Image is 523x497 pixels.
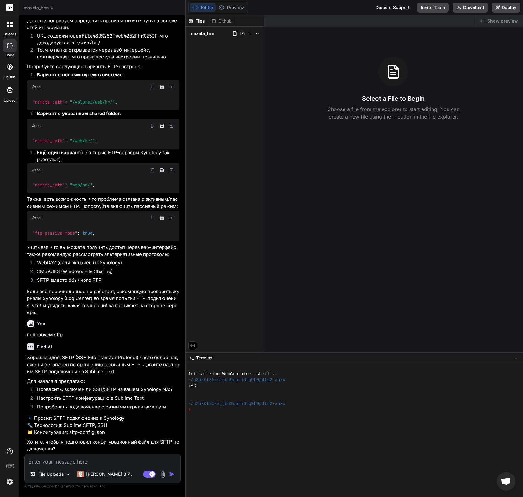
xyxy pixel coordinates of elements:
[150,216,155,221] img: copy
[453,3,488,13] button: Download
[78,40,101,46] code: /web/hr/
[86,471,132,477] p: [PERSON_NAME] 3.7..
[65,138,67,144] span: :
[24,5,54,11] span: maxela_hrm
[186,18,209,24] div: Files
[77,471,84,477] img: Claude 3.7 Sonnet (Anthropic)
[27,17,179,31] p: Давайте попробуем определить правильный FTP путь на основе этой информации:
[362,94,425,103] h3: Select a File to Begin
[37,321,45,327] h6: You
[188,407,191,413] span: ❯
[32,71,179,80] li: :
[65,472,71,477] img: Pick Models
[3,32,16,37] label: threads
[169,471,175,477] img: icon
[65,99,67,105] span: :
[32,395,179,403] li: Настроить SFTP конфигурацию в Sublime Text
[24,483,181,489] p: Always double-check its answers. Your in Bind
[150,168,155,173] img: copy
[32,216,41,221] span: Json
[27,331,179,338] p: попробуем sftp
[216,3,246,12] button: Preview
[32,149,179,163] li: (некоторые FTP-серверы Synology так работают):
[4,476,15,487] img: settings
[32,99,65,105] span: "remote_path"
[158,166,166,175] button: Save file
[32,47,179,61] li: То, что папка открывается через веб-интерфейс, подтверждает, что права доступа настроены правильно
[169,167,174,173] img: Open in Browser
[82,230,92,236] span: true
[27,196,179,210] p: Также, есть возможность, что проблема связана с активным/пассивным режимом FTP. Попробуйте включи...
[32,138,65,144] span: "remote_path"
[32,268,179,277] li: SMB/CIFS (Windows File Sharing)
[323,105,463,120] p: Choose a file from the explorer to start editing. You can create a new file using the + button in...
[32,403,179,412] li: Попробовать подключение с разными вариантами пути
[32,230,77,236] span: "ftp_passive_mode"
[196,355,213,361] span: Terminal
[65,182,67,188] span: :
[188,371,277,377] span: Initializing WebContainer shell...
[27,354,179,375] p: Хорошая идея! SFTP (SSH File Transfer Protocol) часто более надёжен и безопасен по сравнению с об...
[158,83,166,91] button: Save file
[84,484,95,488] span: privacy
[92,230,95,236] span: ,
[497,472,515,491] div: Open chat
[39,471,64,477] p: File Uploads
[27,63,179,70] p: Попробуйте следующие варианты FTP-настроек:
[27,378,179,385] p: Для начала я предлагаю:
[515,355,518,361] span: −
[492,3,520,13] button: Deploy
[77,230,80,236] span: :
[150,84,155,89] img: copy
[37,110,120,116] strong: Вариант с указанием shared folder
[32,168,41,173] span: Json
[188,377,285,383] span: ~/u3uk0f35zsjjbn9cprh6fq9h0p4tm2-wnxx
[4,74,15,80] label: GitHub
[32,386,179,395] li: Проверить, включен ли SSH/SFTP на вашем Synology NAS
[190,3,216,12] button: Editor
[37,72,122,78] strong: Вариант с полным путём в системе
[32,123,41,128] span: Json
[27,288,179,316] p: Если всё перечисленное не работает, рекомендую проверить журналы Synology (Log Center) во время п...
[32,110,179,119] li: :
[487,18,518,24] span: Show preview
[513,353,519,363] button: −
[27,439,179,453] p: Хотите, чтобы я подготовил конфигурационный файл для SFTP подключения?
[5,53,14,58] label: code
[32,182,65,188] span: "remote_path"
[158,121,166,130] button: Save file
[150,123,155,128] img: copy
[32,259,179,268] li: WebDAV (если включён на Synology)
[4,98,16,103] label: Upload
[70,99,115,105] span: "/volume1/web/hr/"
[70,33,158,39] code: openfile%3D%252Fweb%252Fhr%252F
[115,99,117,105] span: ,
[95,138,97,144] span: ,
[70,138,95,144] span: "/web/hr/"
[169,215,174,221] img: Open in Browser
[169,84,174,90] img: Open in Browser
[189,355,194,361] span: >_
[37,344,52,350] h6: Bind AI
[209,18,235,24] div: Github
[32,84,41,89] span: Json
[188,401,285,407] span: ~/u3uk0f35zsjjbn9cprh6fq9h0p4tm2-wnxx
[27,244,179,258] p: Учитывая, что вы можете получить доступ через веб-интерфейс, также рекомендую рассмотреть альтерн...
[32,277,179,286] li: SFTP вместо обычного FTP
[191,383,196,389] span: ^C
[372,3,413,13] div: Discord Support
[70,182,92,188] span: "web/hr/"
[159,471,167,478] img: attachment
[417,3,449,13] button: Invite Team
[92,182,95,188] span: ,
[158,214,166,222] button: Save file
[169,123,174,129] img: Open in Browser
[188,383,191,389] span: ❯
[37,150,80,155] strong: Ещё один вариант
[27,415,179,436] p: 🔹 Проект: SFTP подключение к Synology 🔧 Технология: Sublime SFTP, SSH 📁 Конфигурация: sftp-config...
[189,30,216,37] span: maxela_hrm
[32,33,179,47] li: URL содержит , что декодируется как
